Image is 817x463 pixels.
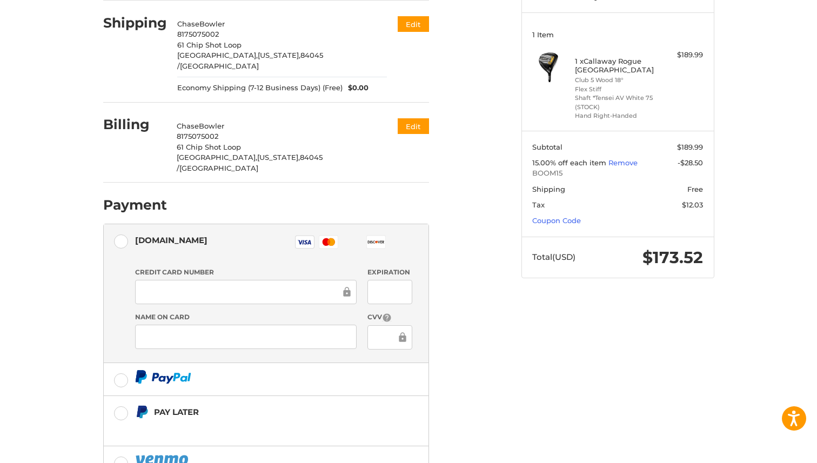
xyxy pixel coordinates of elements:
[135,312,357,322] label: Name on Card
[177,51,258,59] span: [GEOGRAPHIC_DATA],
[135,405,149,419] img: Pay Later icon
[642,247,703,267] span: $173.52
[154,403,361,421] div: Pay Later
[532,216,581,225] a: Coupon Code
[575,57,658,75] h4: 1 x Callaway Rogue [GEOGRAPHIC_DATA]
[532,30,703,39] h3: 1 Item
[258,51,300,59] span: [US_STATE],
[575,111,658,120] li: Hand Right-Handed
[575,76,658,85] li: Club 5 Wood 18°
[660,50,703,61] div: $189.99
[678,158,703,167] span: -$28.50
[103,197,167,213] h2: Payment
[135,231,207,249] div: [DOMAIN_NAME]
[179,164,258,172] span: [GEOGRAPHIC_DATA]
[135,424,361,433] iframe: PayPal Message 1
[135,267,357,277] label: Credit Card Number
[532,252,575,262] span: Total (USD)
[177,83,343,93] span: Economy Shipping (7-12 Business Days) (Free)
[532,143,562,151] span: Subtotal
[177,153,257,162] span: [GEOGRAPHIC_DATA],
[180,62,259,70] span: [GEOGRAPHIC_DATA]
[135,370,191,384] img: PayPal icon
[257,153,300,162] span: [US_STATE],
[177,153,323,172] span: 84045 /
[199,19,225,28] span: Bowler
[728,434,817,463] iframe: Google Customer Reviews
[575,93,658,111] li: Shaft *Tensei AV White 75 (STOCK)
[532,168,703,179] span: BOOM15
[343,83,369,93] span: $0.00
[532,185,565,193] span: Shipping
[398,16,429,32] button: Edit
[177,122,199,130] span: Chase
[367,312,412,323] label: CVV
[687,185,703,193] span: Free
[177,19,199,28] span: Chase
[398,118,429,134] button: Edit
[177,51,323,70] span: 84045 /
[532,200,545,209] span: Tax
[677,143,703,151] span: $189.99
[177,30,219,38] span: 8175075002
[177,41,242,49] span: 61 Chip Shot Loop
[682,200,703,209] span: $12.03
[199,122,224,130] span: Bowler
[532,158,608,167] span: 15.00% off each item
[575,85,658,94] li: Flex Stiff
[177,132,218,140] span: 8175075002
[608,158,638,167] a: Remove
[367,267,412,277] label: Expiration
[103,15,167,31] h2: Shipping
[103,116,166,133] h2: Billing
[177,143,241,151] span: 61 Chip Shot Loop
